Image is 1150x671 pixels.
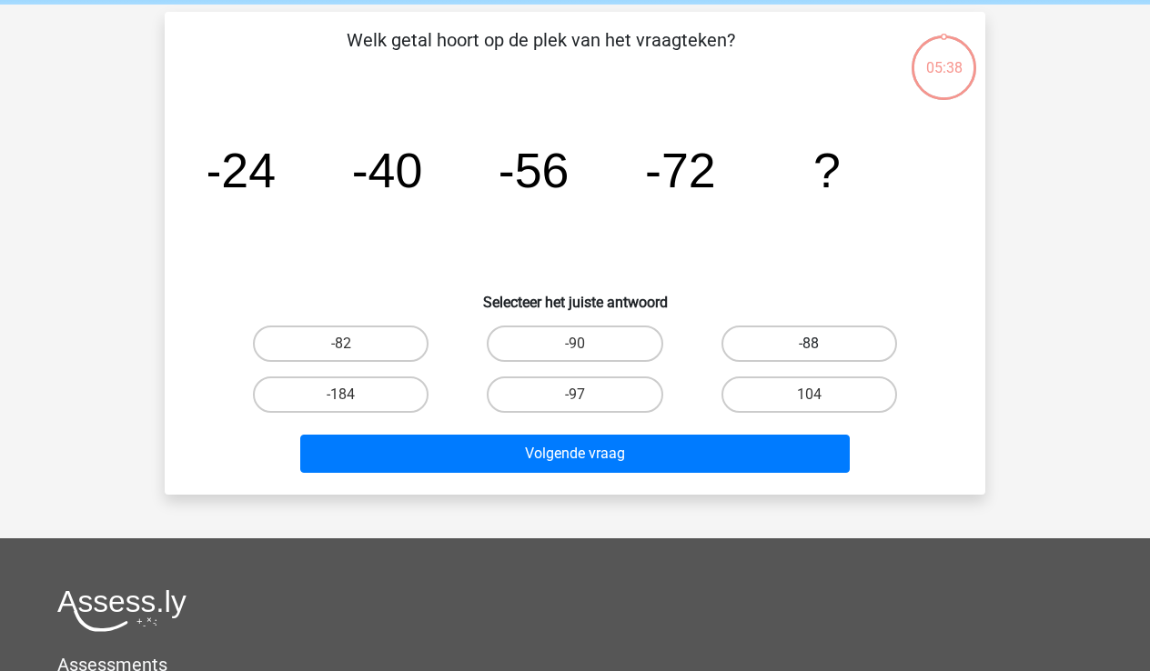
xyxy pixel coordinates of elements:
label: -88 [721,325,897,362]
button: Volgende vraag [300,435,851,473]
tspan: -56 [499,143,570,197]
label: -184 [253,376,429,413]
tspan: -40 [352,143,423,197]
label: 104 [721,376,897,413]
tspan: -72 [645,143,716,197]
tspan: ? [813,143,841,197]
div: 05:38 [910,34,978,79]
tspan: -24 [205,143,276,197]
label: -90 [487,325,662,362]
h6: Selecteer het juiste antwoord [194,279,956,311]
label: -97 [487,376,662,413]
p: Welk getal hoort op de plek van het vraagteken? [194,26,888,81]
img: Assessly logo [57,589,187,632]
label: -82 [253,325,429,362]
